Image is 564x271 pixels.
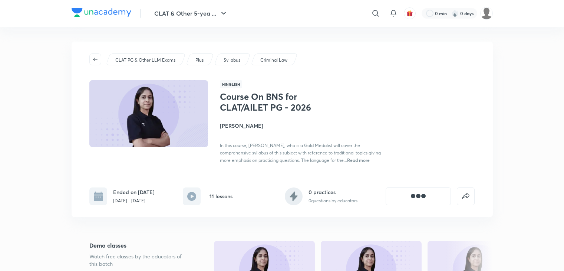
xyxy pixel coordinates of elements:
h1: Course On BNS for CLAT/AILET PG - 2026 [220,91,341,113]
h6: 0 practices [309,188,357,196]
img: Company Logo [72,8,131,17]
img: Thumbnail [88,79,209,148]
button: false [457,187,475,205]
p: Syllabus [224,57,240,63]
p: 0 questions by educators [309,197,357,204]
h5: Demo classes [89,241,190,250]
p: CLAT PG & Other LLM Exams [115,57,175,63]
p: Criminal Law [260,57,287,63]
h4: [PERSON_NAME] [220,122,386,130]
img: streak [451,10,459,17]
img: avatar [406,10,413,17]
a: Company Logo [72,8,131,19]
button: CLAT & Other 5-yea ... [150,6,232,21]
p: Watch free classes by the educators of this batch [89,253,190,268]
a: CLAT PG & Other LLM Exams [114,57,177,63]
img: sejal [480,7,493,20]
h6: 11 lessons [210,192,232,200]
a: Plus [194,57,205,63]
a: Syllabus [222,57,241,63]
button: [object Object] [386,187,451,205]
p: [DATE] - [DATE] [113,197,155,204]
button: avatar [404,7,416,19]
a: Criminal Law [259,57,288,63]
span: Read more [347,157,370,163]
span: Hinglish [220,80,242,88]
h6: Ended on [DATE] [113,188,155,196]
span: In this course, [PERSON_NAME], who is a Gold Medalist will cover the comprehensive syllabus of th... [220,143,381,163]
p: Plus [195,57,204,63]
